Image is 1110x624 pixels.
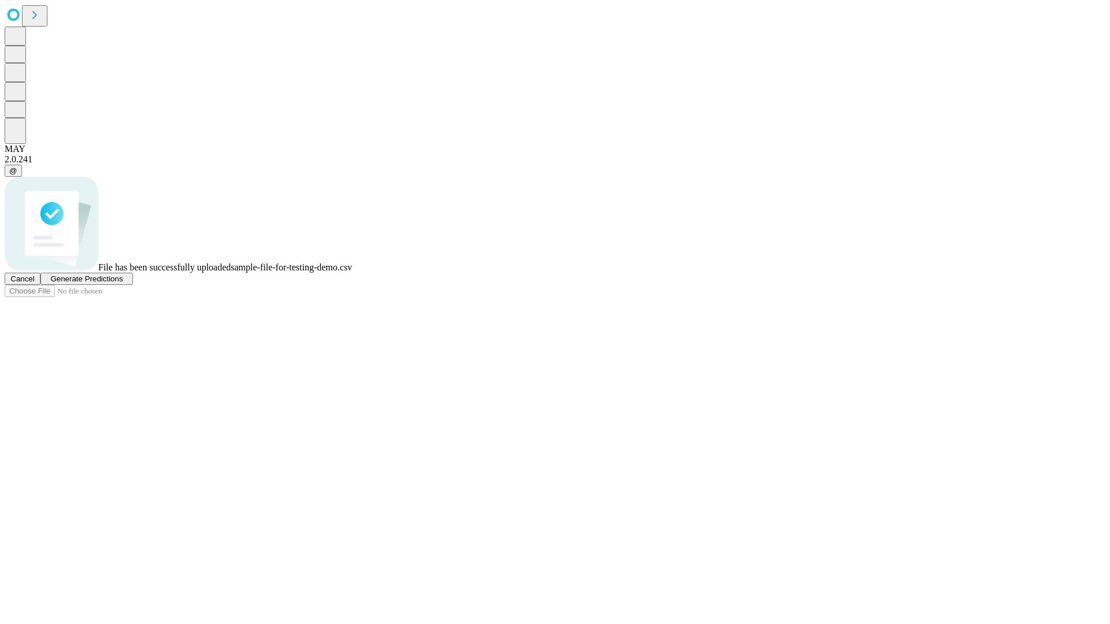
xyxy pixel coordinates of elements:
span: Cancel [10,274,35,283]
button: Generate Predictions [40,273,133,285]
span: sample-file-for-testing-demo.csv [231,262,352,272]
span: @ [9,166,17,175]
div: MAY [5,144,1105,154]
button: Cancel [5,273,40,285]
span: File has been successfully uploaded [98,262,231,272]
button: @ [5,165,22,177]
span: Generate Predictions [50,274,123,283]
div: 2.0.241 [5,154,1105,165]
